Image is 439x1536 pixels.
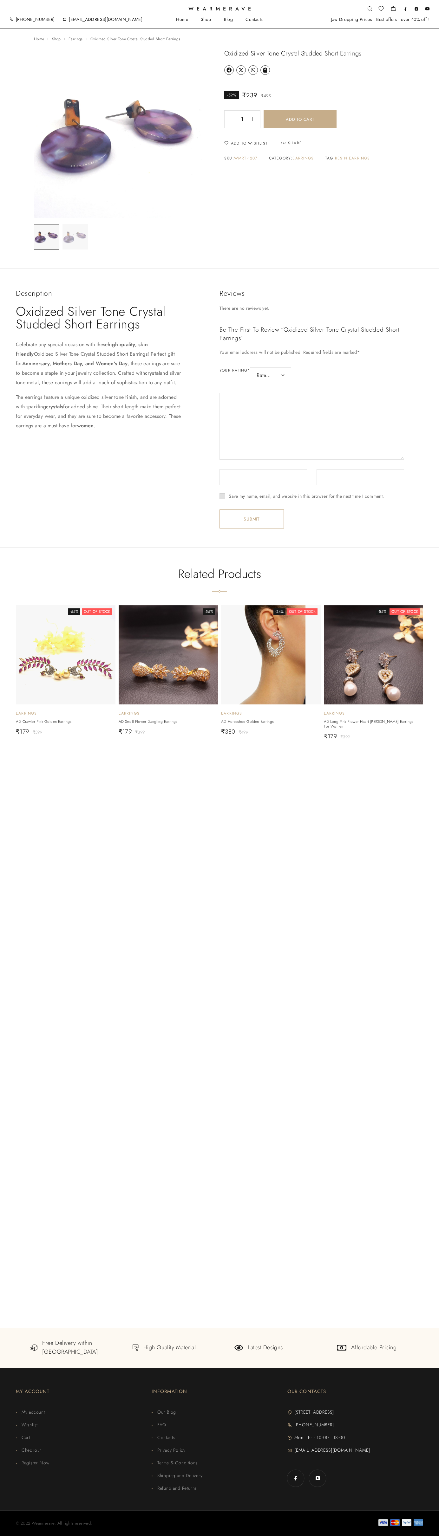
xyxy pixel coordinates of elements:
div: Jaw Dropping Prices ! Best offers - over 40% off ! [331,17,430,22]
span: Add to Wishlist [231,141,268,146]
span: WMRT-1207 [234,155,258,161]
strong: crystal [145,369,160,377]
a: Earrings [119,710,140,716]
label: Your rating [219,367,250,383]
a: AD Horseshoe Golden Earrings [221,719,311,724]
p: The earrings feature a unique oxidized silver tone finish, and are adorned with sparkling for add... [16,392,185,431]
span: -24% [273,608,285,615]
div: Free Delivery within [GEOGRAPHIC_DATA] [42,1339,102,1357]
a: Blog [218,17,239,22]
span: Checkout [20,1447,41,1453]
a: Contacts [239,17,269,22]
a: Shipping and Delivery [152,1472,287,1479]
p: © 2022 Wearmerave. All rights reserved. [16,1519,219,1528]
a: Resin earrings [335,155,370,161]
span: ₹ [221,727,225,736]
button: Add to cart [264,110,337,128]
span: 399 [33,729,43,735]
a: AD Long Pink Flower Heart [PERSON_NAME] Earrings for Women [324,719,414,729]
a: AD Small Flower Dangling Earrings [119,719,209,724]
a: Earrings [324,710,345,716]
a: [EMAIL_ADDRESS][DOMAIN_NAME] [69,16,142,23]
img: Oxidized Silver Tone Crystal Studded Short Earrings [62,224,88,250]
span: Tag: [325,156,370,161]
p: There are no reviews yet. [219,305,404,311]
span: -52% [224,91,239,99]
a: Privacy Policy [152,1447,287,1453]
a: Wishlist [16,1422,152,1428]
span: My account [20,1409,45,1415]
span: Terms & Conditions [156,1460,198,1466]
div: Related products [16,567,423,581]
span: SKU: [224,156,258,161]
span: 499 [239,729,248,735]
strong: women [77,422,94,429]
a: Home [170,17,194,22]
a: Terms & Conditions [152,1460,287,1466]
span: -55% [203,608,215,615]
span: -55% [376,608,388,615]
p: MY ACCOUNT [16,1387,49,1396]
a: Earrings [292,155,314,161]
span: Out of stock [287,608,318,615]
p: INFORMATION [152,1387,187,1396]
div: Latest Designs [248,1343,283,1352]
a: My account [16,1409,152,1415]
a: Earrings [69,36,82,42]
span: Contacts [156,1434,175,1441]
a: Earrings [16,710,37,716]
span: ₹ [242,91,246,100]
div: Description [16,288,185,299]
span: Your email address will not be published. [219,349,302,355]
span: Out of stock [82,608,112,615]
span: Our Blog [156,1409,176,1415]
a: [PHONE_NUMBER] [16,16,55,23]
h1: Oxidized Silver Tone Crystal Studded Short Earrings [224,50,405,57]
a: AD Crawler Pink Golden Earrings [16,719,106,724]
span: [STREET_ADDRESS] [293,1409,334,1415]
span: Mon - Fri: 10:00 - 18:00 [293,1434,345,1441]
a: Contacts [152,1434,287,1441]
strong: crystals [46,403,63,410]
a: Home [34,36,44,42]
a: Refund and Returns [152,1485,287,1491]
strong: high quality, skin friendly [16,341,148,358]
span: Register Now [20,1460,49,1466]
span: 239 [242,91,258,100]
span: 399 [135,729,145,735]
input: Submit [219,509,284,528]
span: ₹ [261,93,264,99]
a: Shop [194,17,218,22]
h2: Reviews [219,288,404,299]
span: 499 [261,93,272,99]
p: OUR CONTACTS [287,1387,326,1396]
span: ₹ [340,734,343,740]
span: ₹ [33,729,35,735]
a: Shop [52,36,61,42]
a: FAQ [152,1422,287,1428]
a: [EMAIL_ADDRESS][DOMAIN_NAME] [287,1447,423,1453]
a: Checkout [16,1447,152,1453]
a: Our Blog [152,1409,287,1415]
span: ₹ [135,729,138,735]
span: 179 [16,727,29,736]
span: ₹ [16,727,20,736]
span: Refund and Returns [156,1485,197,1491]
input: Qty [234,111,251,128]
span: FAQ [156,1422,166,1428]
div: Share [288,140,302,146]
a: Wearmerave [188,6,251,11]
span: ₹ [324,732,328,741]
a: Cart [16,1434,152,1441]
span: Privacy Policy [156,1447,186,1453]
span: Wishlist [20,1422,38,1428]
span: 179 [119,727,132,736]
span: 179 [324,732,337,741]
li: Oxidized Silver Tone Crystal Studded Short Earrings [90,36,180,42]
span: ₹ [239,729,241,735]
span: Category: [269,156,314,161]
